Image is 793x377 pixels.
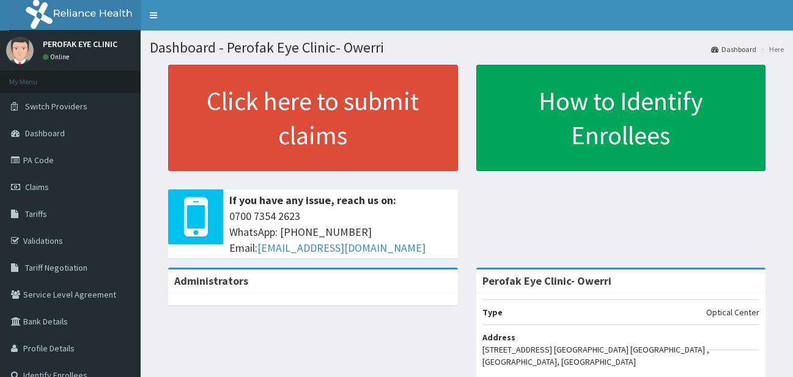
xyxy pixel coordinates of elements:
b: If you have any issue, reach us on: [229,193,396,207]
span: Tariffs [25,208,47,219]
a: Dashboard [711,44,756,54]
span: Claims [25,181,49,192]
span: 0700 7354 2623 WhatsApp: [PHONE_NUMBER] Email: [229,208,452,255]
a: [EMAIL_ADDRESS][DOMAIN_NAME] [257,241,426,255]
li: Here [758,44,784,54]
h1: Dashboard - Perofak Eye Clinic- Owerri [150,40,784,56]
span: Tariff Negotiation [25,262,87,273]
img: User Image [6,37,34,64]
a: Click here to submit claims [168,65,458,171]
p: PEROFAK EYE CLINIC [43,40,117,48]
p: Optical Center [706,306,759,318]
span: Dashboard [25,128,65,139]
a: How to Identify Enrollees [476,65,766,171]
p: [STREET_ADDRESS] [GEOGRAPHIC_DATA] [GEOGRAPHIC_DATA] ,[GEOGRAPHIC_DATA], [GEOGRAPHIC_DATA] [482,343,760,368]
span: Switch Providers [25,101,87,112]
b: Address [482,332,515,343]
b: Administrators [174,274,248,288]
a: Online [43,53,72,61]
b: Type [482,307,503,318]
strong: Perofak Eye Clinic- Owerri [482,274,611,288]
